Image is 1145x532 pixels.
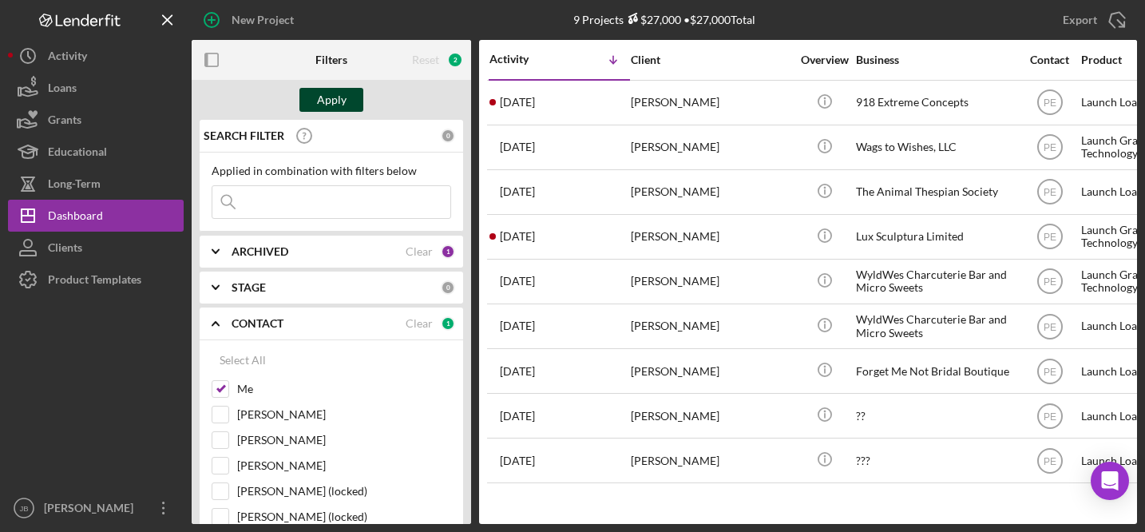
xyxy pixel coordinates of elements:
div: [PERSON_NAME] [631,305,790,347]
div: 1 [441,244,455,259]
div: Clients [48,232,82,268]
b: Filters [315,54,347,66]
b: SEARCH FILTER [204,129,284,142]
time: 2025-08-26 18:30 [500,320,535,332]
div: Activity [489,53,560,66]
div: [PERSON_NAME] [40,492,144,528]
div: Grants [48,104,81,140]
button: JB[PERSON_NAME] [8,492,184,524]
div: ??? [856,439,1016,482]
label: [PERSON_NAME] (locked) [237,483,451,499]
button: Long-Term [8,168,184,200]
time: 2025-09-23 22:19 [500,141,535,153]
button: Educational [8,136,184,168]
div: Educational [48,136,107,172]
div: Product Templates [48,264,141,300]
div: [PERSON_NAME] [631,439,790,482]
div: 0 [441,280,455,295]
label: [PERSON_NAME] [237,458,451,474]
b: ARCHIVED [232,245,288,258]
text: PE [1043,97,1056,109]
div: 918 Extreme Concepts [856,81,1016,124]
div: [PERSON_NAME] [631,126,790,169]
time: 2025-08-04 17:33 [500,410,535,423]
label: [PERSON_NAME] [237,407,451,423]
button: Loans [8,72,184,104]
text: PE [1043,321,1056,332]
div: [PERSON_NAME] [631,395,790,437]
div: 9 Projects • $27,000 Total [573,13,755,26]
div: Reset [412,54,439,66]
div: Applied in combination with filters below [212,165,451,177]
div: Apply [317,88,347,112]
div: [PERSON_NAME] [631,216,790,258]
div: [PERSON_NAME] [631,171,790,213]
div: Client [631,54,790,66]
div: ?? [856,395,1016,437]
label: Me [237,381,451,397]
button: Grants [8,104,184,136]
div: Loans [48,72,77,108]
div: Wags to Wishes, LLC [856,126,1016,169]
time: 2025-07-29 17:38 [500,455,535,467]
time: 2025-09-24 15:16 [500,96,535,109]
time: 2025-09-04 21:52 [500,230,535,243]
div: Forget Me Not Bridal Boutique [856,350,1016,392]
div: New Project [232,4,294,36]
div: 2 [447,52,463,68]
b: CONTACT [232,317,283,330]
button: Select All [212,344,274,376]
text: PE [1043,276,1056,288]
text: PE [1043,142,1056,153]
button: Clients [8,232,184,264]
label: [PERSON_NAME] [237,432,451,448]
text: PE [1043,366,1056,377]
text: PE [1043,232,1056,243]
button: New Project [192,4,310,36]
button: Product Templates [8,264,184,296]
div: 1 [441,316,455,331]
div: Long-Term [48,168,101,204]
div: Clear [406,245,433,258]
div: Business [856,54,1016,66]
div: [PERSON_NAME] [631,260,790,303]
time: 2025-08-26 18:40 [500,275,535,288]
div: WyldWes Charcuterie Bar and Micro Sweets [856,260,1016,303]
div: Select All [220,344,266,376]
text: PE [1043,187,1056,198]
b: STAGE [232,281,266,294]
time: 2025-09-10 18:40 [500,185,535,198]
div: Dashboard [48,200,103,236]
div: Activity [48,40,87,76]
button: Export [1047,4,1137,36]
text: JB [19,504,28,513]
div: $27,000 [624,13,681,26]
div: Export [1063,4,1097,36]
div: Contact [1020,54,1080,66]
button: Activity [8,40,184,72]
label: [PERSON_NAME] (locked) [237,509,451,525]
div: Clear [406,317,433,330]
div: Lux Sculptura Limited [856,216,1016,258]
div: Overview [794,54,854,66]
div: [PERSON_NAME] [631,350,790,392]
div: 0 [441,129,455,143]
time: 2025-08-04 17:54 [500,365,535,378]
div: [PERSON_NAME] [631,81,790,124]
text: PE [1043,411,1056,422]
div: The Animal Thespian Society [856,171,1016,213]
button: Apply [299,88,363,112]
button: Dashboard [8,200,184,232]
div: Open Intercom Messenger [1091,462,1129,500]
div: WyldWes Charcuterie Bar and Micro Sweets [856,305,1016,347]
text: PE [1043,455,1056,466]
